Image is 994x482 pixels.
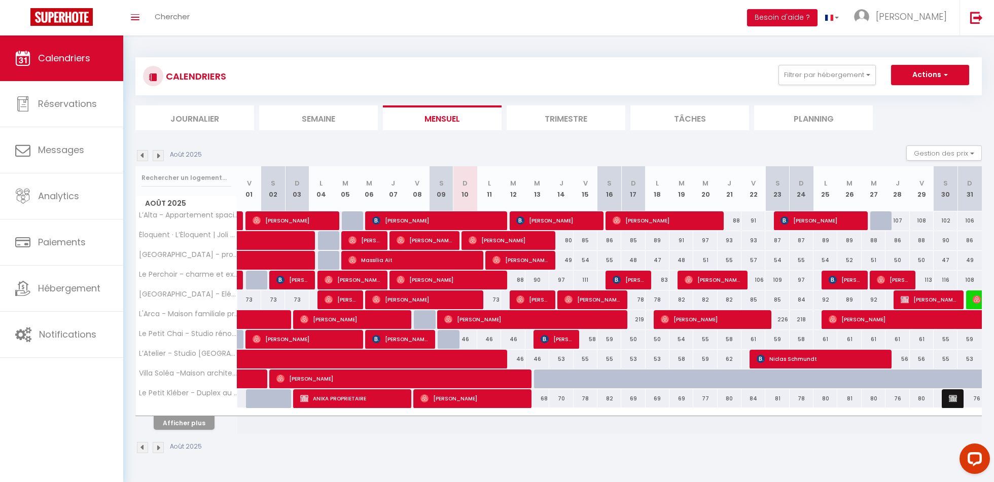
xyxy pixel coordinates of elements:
[247,178,252,188] abbr: V
[163,65,226,88] h3: CALENDRIERS
[910,211,934,230] div: 108
[813,330,837,349] div: 61
[295,178,300,188] abbr: D
[549,251,573,270] div: 49
[837,231,861,250] div: 89
[420,389,524,408] span: [PERSON_NAME]
[574,330,597,349] div: 58
[910,389,934,408] div: 80
[727,178,731,188] abbr: J
[501,330,525,349] div: 46
[891,65,969,85] button: Actions
[501,271,525,289] div: 88
[381,166,405,211] th: 07
[862,330,885,349] div: 61
[137,330,239,338] span: Le Petit Chai - Studio rénové Bordeaux
[741,251,765,270] div: 57
[549,350,573,368] div: 53
[525,389,549,408] div: 68
[630,105,749,130] li: Tâches
[934,231,957,250] div: 90
[718,389,741,408] div: 80
[790,389,813,408] div: 78
[790,290,813,309] div: 84
[646,231,669,250] div: 89
[38,282,100,294] span: Hébergement
[477,166,501,211] th: 11
[621,251,645,270] div: 48
[702,178,708,188] abbr: M
[253,329,356,349] span: [PERSON_NAME]
[597,251,621,270] div: 55
[621,166,645,211] th: 17
[862,290,885,309] div: 92
[30,8,93,26] img: Super Booking
[862,251,885,270] div: 51
[261,166,285,211] th: 02
[741,211,765,230] div: 91
[693,231,717,250] div: 97
[780,211,860,230] span: [PERSON_NAME]
[574,271,597,289] div: 111
[765,271,789,289] div: 109
[885,231,909,250] div: 86
[38,52,90,64] span: Calendriers
[38,236,86,248] span: Paiements
[325,290,357,309] span: [PERSON_NAME]
[885,350,909,368] div: 56
[765,330,789,349] div: 59
[967,178,972,188] abbr: D
[757,349,884,368] span: Niclas Schmundt
[516,290,548,309] span: [PERSON_NAME]
[957,389,982,408] div: 76
[391,178,395,188] abbr: J
[38,190,79,202] span: Analytics
[276,369,523,388] span: [PERSON_NAME]
[693,166,717,211] th: 20
[137,271,239,278] span: Le Perchoir - charme et exception à 5 min gare Bdx
[170,442,202,452] p: Août 2025
[453,166,477,211] th: 10
[957,271,982,289] div: 108
[525,271,549,289] div: 90
[885,166,909,211] th: 28
[741,290,765,309] div: 85
[631,178,636,188] abbr: D
[38,97,97,110] span: Réservations
[333,166,357,211] th: 05
[621,310,645,329] div: 219
[646,251,669,270] div: 47
[885,389,909,408] div: 76
[669,330,693,349] div: 54
[910,330,934,349] div: 61
[854,9,869,24] img: ...
[549,166,573,211] th: 14
[372,329,428,349] span: [PERSON_NAME] [PERSON_NAME]
[957,211,982,230] div: 106
[765,389,789,408] div: 81
[137,231,239,239] span: Éloquent · L’Éloquent | Joli cocon au cœur des Chartrons
[877,270,909,289] span: [PERSON_NAME]
[429,166,453,211] th: 09
[957,231,982,250] div: 86
[613,270,645,289] span: [PERSON_NAME]
[949,389,957,408] span: Anika PROPRIO
[488,178,491,188] abbr: L
[790,330,813,349] div: 58
[141,169,231,187] input: Rechercher un logement...
[646,271,669,289] div: 83
[646,166,669,211] th: 18
[549,271,573,289] div: 97
[775,178,780,188] abbr: S
[237,166,261,211] th: 01
[813,231,837,250] div: 89
[285,290,309,309] div: 73
[765,231,789,250] div: 87
[137,369,239,377] span: Villa Soléa -Maison architecte [PERSON_NAME]/Jardin/[GEOGRAPHIC_DATA]
[613,211,716,230] span: [PERSON_NAME]
[439,178,444,188] abbr: S
[718,251,741,270] div: 55
[741,271,765,289] div: 106
[896,178,900,188] abbr: J
[813,166,837,211] th: 25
